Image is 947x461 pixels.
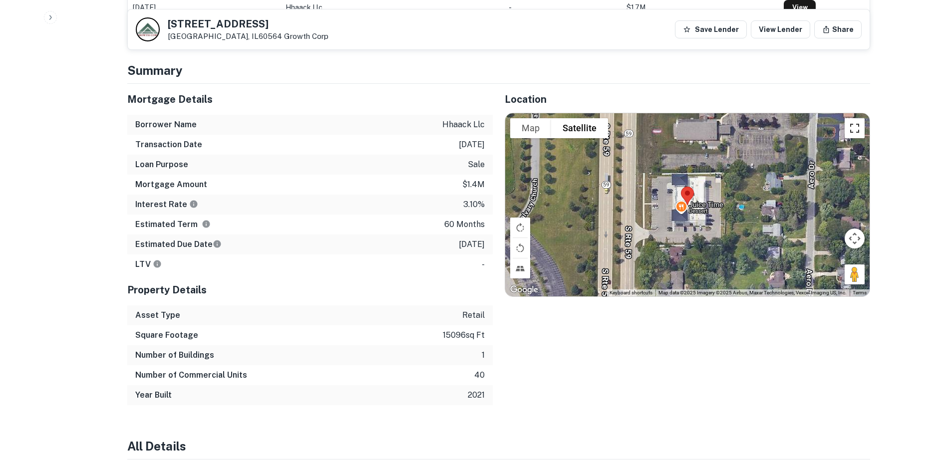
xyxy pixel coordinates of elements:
h4: All Details [127,437,870,455]
h6: Number of Commercial Units [135,369,247,381]
iframe: Chat Widget [897,381,947,429]
svg: Estimate is based on a standard schedule for this type of loan. [213,239,222,248]
p: [DATE] [459,139,485,151]
h6: Year Built [135,389,172,401]
a: Open this area in Google Maps (opens a new window) [508,283,541,296]
span: Map data ©2025 Imagery ©2025 Airbus, Maxar Technologies, Vexcel Imaging US, Inc. [658,290,847,295]
button: Show street map [510,118,551,138]
p: 1 [482,349,485,361]
button: Share [814,20,862,38]
p: 60 months [444,219,485,230]
p: 2021 [468,389,485,401]
a: Terms (opens in new tab) [853,290,867,295]
svg: Term is based on a standard schedule for this type of loan. [202,220,211,229]
button: Show satellite imagery [551,118,608,138]
p: [GEOGRAPHIC_DATA], IL60564 [168,32,328,41]
p: [DATE] [459,238,485,250]
h6: Mortgage Amount [135,179,207,191]
h6: Square Footage [135,329,198,341]
a: Growth Corp [284,32,328,40]
button: Drag Pegman onto the map to open Street View [845,264,865,284]
h5: Location [505,92,870,107]
p: sale [468,159,485,171]
p: hhaack llc [442,119,485,131]
h6: Estimated Due Date [135,238,222,250]
h5: Mortgage Details [127,92,493,107]
h5: Property Details [127,282,493,297]
p: $1.4m [462,179,485,191]
h6: Transaction Date [135,139,202,151]
h6: Asset Type [135,309,180,321]
p: 3.10% [463,199,485,211]
p: 40 [474,369,485,381]
h6: Number of Buildings [135,349,214,361]
button: Tilt map [510,258,530,278]
h6: Borrower Name [135,119,197,131]
button: Rotate map clockwise [510,218,530,237]
h5: [STREET_ADDRESS] [168,19,328,29]
p: retail [462,309,485,321]
svg: LTVs displayed on the website are for informational purposes only and may be reported incorrectly... [153,259,162,268]
svg: The interest rates displayed on the website are for informational purposes only and may be report... [189,200,198,209]
h6: LTV [135,258,162,270]
p: 15096 sq ft [443,329,485,341]
button: Map camera controls [845,229,865,248]
button: Keyboard shortcuts [610,289,652,296]
h4: Summary [127,61,870,79]
h6: Interest Rate [135,199,198,211]
h6: Estimated Term [135,219,211,230]
p: - [482,258,485,270]
h6: Loan Purpose [135,159,188,171]
button: Rotate map counterclockwise [510,238,530,258]
button: Toggle fullscreen view [845,118,865,138]
img: Google [508,283,541,296]
a: View Lender [751,20,810,38]
button: Save Lender [675,20,747,38]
